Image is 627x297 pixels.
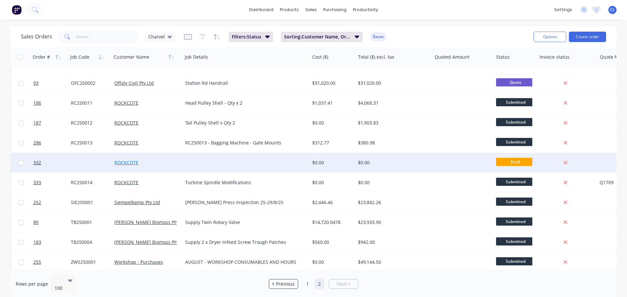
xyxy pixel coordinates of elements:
[33,219,39,226] span: 89
[337,281,347,287] span: Next
[435,54,470,60] div: Quoted Amount
[284,34,351,40] span: Sorting: Customer Name, Order #, Job Code
[114,259,163,265] a: Workshop - Purchases
[114,120,138,126] a: ROCKCOTE
[185,100,301,106] div: Head Pulley Shell - Qty x 2
[114,80,154,86] a: Offaly Civil Pty Ltd
[33,239,41,245] span: 183
[358,239,426,245] div: $942.00
[12,5,22,15] img: Factory
[185,219,301,226] div: Supply Twin Rotary Valve
[320,5,350,15] div: purchasing
[33,100,41,106] span: 186
[358,80,426,86] div: $31,020.00
[277,5,302,15] div: products
[269,281,298,287] a: Previous page
[312,159,351,166] div: $0.00
[329,281,358,287] a: Next page
[33,259,41,265] span: 255
[496,54,510,60] div: Status
[185,120,301,126] div: Tail Pulley Shell x Qty 2
[312,120,351,126] div: $0.00
[33,173,71,192] a: 333
[21,34,52,40] h1: Sales Orders
[358,100,426,106] div: $4,068.31
[185,179,301,186] div: Turbine Spindle Modifications
[496,78,535,86] span: Quote
[33,193,71,212] a: 252
[114,54,149,60] div: Customer Name
[114,159,138,166] a: ROCKCOTE
[266,279,361,289] ul: Pagination
[534,32,566,42] button: Options
[33,199,41,206] span: 252
[71,219,107,226] div: TB250001
[185,140,301,146] div: RC250013 - Bagging Machine - Gate Mounts
[70,54,89,60] div: Job Code
[569,32,606,42] button: Create order
[71,100,107,106] div: RC250011
[33,232,71,252] a: 183
[33,133,71,153] a: 286
[312,179,351,186] div: $0.00
[496,138,535,146] span: Submitted
[276,281,295,287] span: Previous
[33,159,41,166] span: 332
[551,5,575,15] div: settings
[281,32,362,42] button: Sorting:Customer Name, Order #, Job Code
[33,252,71,272] a: 255
[33,153,71,172] a: 332
[496,118,535,126] span: Submitted
[33,113,71,133] a: 187
[358,219,426,226] div: $23,933.90
[358,140,426,146] div: $380.98
[33,179,41,186] span: 333
[246,5,277,15] a: dashboard
[610,7,615,13] span: CL
[358,159,426,166] div: $0.00
[496,158,535,166] span: Draft
[16,281,48,287] span: Rows per page
[114,179,138,186] a: ROCKCOTE
[71,140,107,146] div: RC250013
[33,73,71,93] a: 93
[303,279,313,289] a: Page 1
[185,239,301,245] div: Supply 2 x Dryer Infeed Screw Trough Patches
[358,120,426,126] div: $1,903.83
[114,140,138,146] a: ROCKCOTE
[114,100,138,106] a: ROCKCOTE
[76,30,139,43] input: Search...
[71,120,107,126] div: RC250012
[185,259,301,265] div: AUGUST - WORKSHOP CONSUMABLES AND HOURS
[114,219,186,225] a: [PERSON_NAME] Biomass Pty Ltd
[33,213,71,232] a: 89
[496,237,535,245] span: Submitted
[496,98,535,106] span: Submitted
[114,239,186,245] a: [PERSON_NAME] Biomass Pty Ltd
[539,54,570,60] div: Invoice status
[302,5,320,15] div: sales
[114,199,160,205] a: Siempelkamp Pty Ltd
[370,32,386,41] button: Reset
[358,199,426,206] div: $23,842.26
[71,239,107,245] div: TB250004
[33,120,41,126] span: 187
[358,54,394,60] div: Total ($) excl. tax
[312,219,351,226] div: $14,720.0478
[312,100,351,106] div: $1,037.41
[148,33,165,40] span: Charvel
[496,178,535,186] span: Submitted
[71,179,107,186] div: RC250014
[33,93,71,113] a: 186
[496,217,535,226] span: Submitted
[350,5,381,15] div: productivity
[312,199,351,206] div: $2,446.46
[71,259,107,265] div: ZWS250001
[312,140,351,146] div: $312.77
[71,80,107,86] div: OFC250002
[314,279,324,289] a: Page 2 is your current page
[312,54,328,60] div: Cost ($)
[358,259,426,265] div: $49,144.50
[185,199,301,206] div: [PERSON_NAME] Press Inspection 25-29/8/25
[312,259,351,265] div: $0.00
